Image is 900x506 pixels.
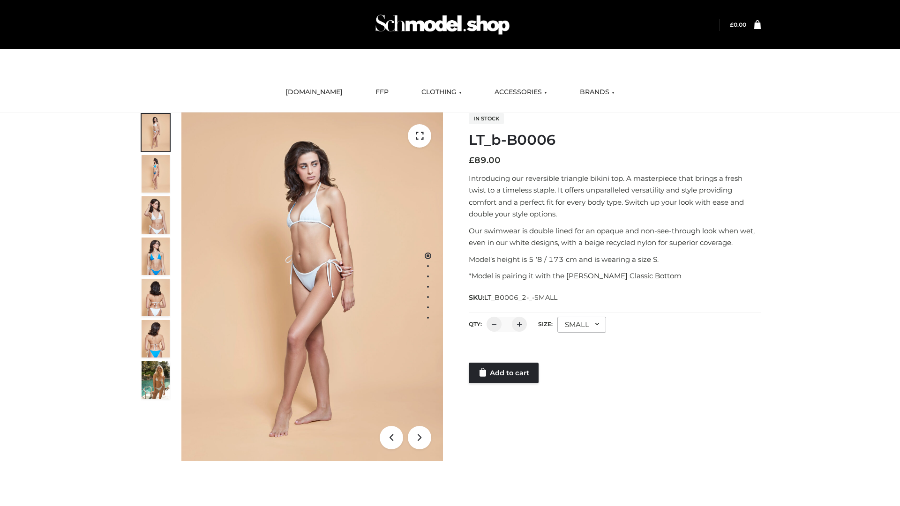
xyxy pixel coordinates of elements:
[730,21,734,28] span: £
[469,225,761,249] p: Our swimwear is double lined for an opaque and non-see-through look when wet, even in our white d...
[538,320,553,327] label: Size:
[469,113,504,124] span: In stock
[368,82,396,103] a: FFP
[142,361,170,399] img: Arieltop_CloudNine_AzureSky2.jpg
[484,293,557,302] span: LT_B0006_2-_-SMALL
[469,363,539,383] a: Add to cart
[557,317,606,333] div: SMALL
[469,270,761,282] p: *Model is pairing it with the [PERSON_NAME] Classic Bottom
[142,155,170,193] img: ArielClassicBikiniTop_CloudNine_AzureSky_OW114ECO_2-scaled.jpg
[573,82,622,103] a: BRANDS
[469,155,501,165] bdi: 89.00
[730,21,746,28] a: £0.00
[142,196,170,234] img: ArielClassicBikiniTop_CloudNine_AzureSky_OW114ECO_3-scaled.jpg
[469,320,482,327] label: QTY:
[730,21,746,28] bdi: 0.00
[142,320,170,357] img: ArielClassicBikiniTop_CloudNine_AzureSky_OW114ECO_8-scaled.jpg
[142,279,170,316] img: ArielClassicBikiniTop_CloudNine_AzureSky_OW114ECO_7-scaled.jpg
[469,155,474,165] span: £
[469,172,761,220] p: Introducing our reversible triangle bikini top. A masterpiece that brings a fresh twist to a time...
[469,132,761,149] h1: LT_b-B0006
[142,238,170,275] img: ArielClassicBikiniTop_CloudNine_AzureSky_OW114ECO_4-scaled.jpg
[469,292,558,303] span: SKU:
[181,112,443,461] img: ArielClassicBikiniTop_CloudNine_AzureSky_OW114ECO_1
[469,253,761,266] p: Model’s height is 5 ‘8 / 173 cm and is wearing a size S.
[487,82,554,103] a: ACCESSORIES
[278,82,350,103] a: [DOMAIN_NAME]
[372,6,513,43] img: Schmodel Admin 964
[142,114,170,151] img: ArielClassicBikiniTop_CloudNine_AzureSky_OW114ECO_1-scaled.jpg
[414,82,469,103] a: CLOTHING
